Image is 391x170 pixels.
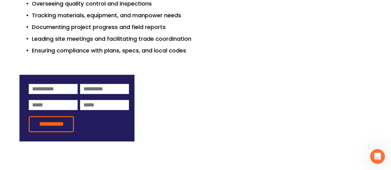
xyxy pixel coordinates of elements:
[32,46,372,55] p: Ensuring compliance with plans, specs, and local codes
[32,11,372,20] p: Tracking materials, equipment, and manpower needs
[32,23,372,32] p: Documenting project progress and field reports
[32,35,372,44] p: Leading site meetings and facilitating trade coordination
[370,149,385,164] iframe: Intercom live chat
